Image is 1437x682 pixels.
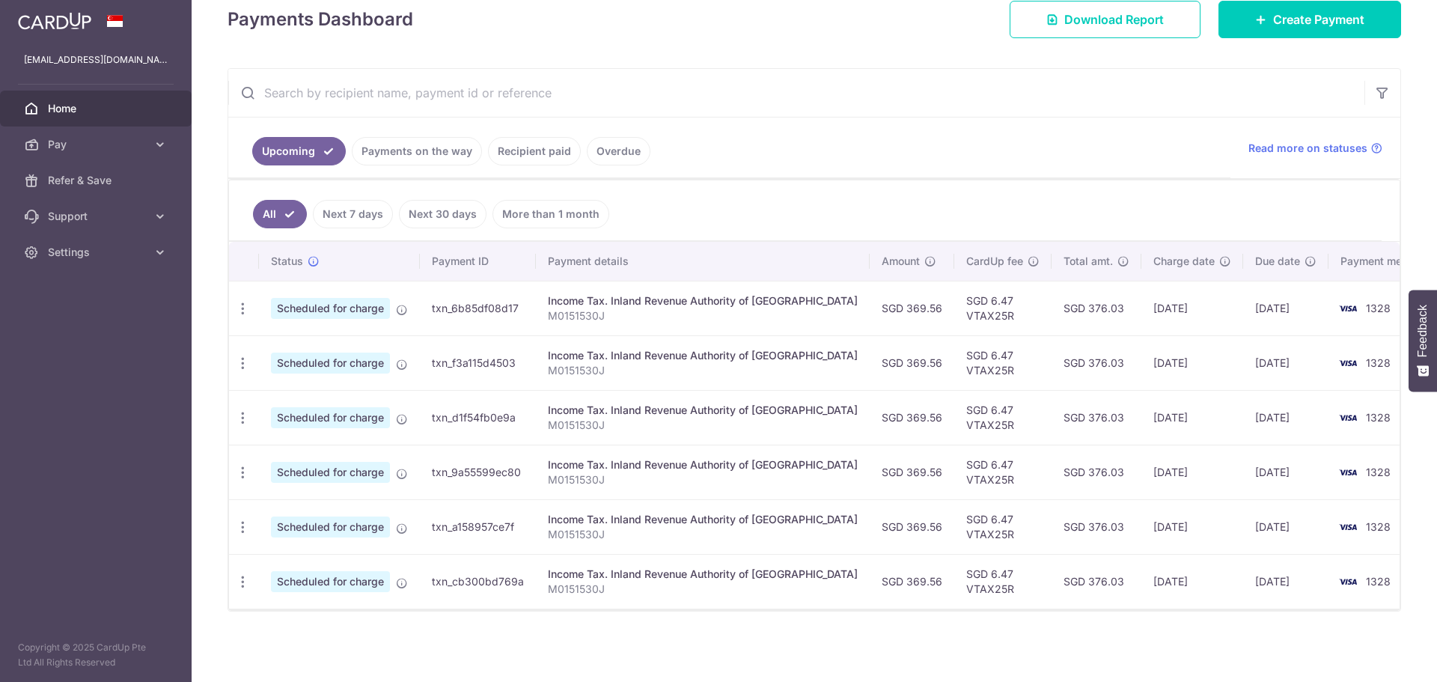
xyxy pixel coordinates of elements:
th: Payment ID [420,242,536,281]
span: Scheduled for charge [271,298,390,319]
td: SGD 376.03 [1052,445,1141,499]
td: SGD 369.56 [870,390,954,445]
a: Create Payment [1218,1,1401,38]
td: SGD 369.56 [870,445,954,499]
td: [DATE] [1243,281,1328,335]
span: CardUp fee [966,254,1023,269]
span: Due date [1255,254,1300,269]
td: txn_d1f54fb0e9a [420,390,536,445]
div: Income Tax. Inland Revenue Authority of [GEOGRAPHIC_DATA] [548,457,858,472]
a: Upcoming [252,137,346,165]
td: SGD 376.03 [1052,499,1141,554]
div: Income Tax. Inland Revenue Authority of [GEOGRAPHIC_DATA] [548,348,858,363]
td: txn_f3a115d4503 [420,335,536,390]
td: txn_a158957ce7f [420,499,536,554]
td: [DATE] [1141,499,1243,554]
span: Support [48,209,147,224]
span: 1328 [1366,411,1391,424]
td: SGD 6.47 VTAX25R [954,281,1052,335]
a: Overdue [587,137,650,165]
a: Next 30 days [399,200,486,228]
a: Read more on statuses [1248,141,1382,156]
span: Status [271,254,303,269]
a: Payments on the way [352,137,482,165]
p: [EMAIL_ADDRESS][DOMAIN_NAME] [24,52,168,67]
span: Charge date [1153,254,1215,269]
td: txn_6b85df08d17 [420,281,536,335]
span: 1328 [1366,520,1391,533]
p: M0151530J [548,363,858,378]
span: 1328 [1366,302,1391,314]
img: Bank Card [1333,573,1363,591]
img: Bank Card [1333,409,1363,427]
span: Scheduled for charge [271,462,390,483]
a: All [253,200,307,228]
span: Scheduled for charge [271,353,390,374]
a: Recipient paid [488,137,581,165]
span: Feedback [1416,305,1430,357]
img: Bank Card [1333,354,1363,372]
td: SGD 376.03 [1052,281,1141,335]
div: Income Tax. Inland Revenue Authority of [GEOGRAPHIC_DATA] [548,567,858,582]
img: Bank Card [1333,518,1363,536]
td: SGD 376.03 [1052,335,1141,390]
td: txn_9a55599ec80 [420,445,536,499]
td: [DATE] [1141,281,1243,335]
div: Income Tax. Inland Revenue Authority of [GEOGRAPHIC_DATA] [548,293,858,308]
td: [DATE] [1243,445,1328,499]
td: [DATE] [1243,554,1328,609]
span: Scheduled for charge [271,407,390,428]
td: SGD 376.03 [1052,390,1141,445]
td: SGD 369.56 [870,554,954,609]
input: Search by recipient name, payment id or reference [228,69,1364,117]
span: Scheduled for charge [271,571,390,592]
td: SGD 369.56 [870,281,954,335]
span: 1328 [1366,466,1391,478]
td: SGD 369.56 [870,335,954,390]
td: [DATE] [1141,335,1243,390]
span: Settings [48,245,147,260]
span: 1328 [1366,356,1391,369]
div: Income Tax. Inland Revenue Authority of [GEOGRAPHIC_DATA] [548,403,858,418]
p: M0151530J [548,582,858,597]
span: 1328 [1366,575,1391,588]
td: [DATE] [1141,390,1243,445]
img: Bank Card [1333,299,1363,317]
td: [DATE] [1141,445,1243,499]
span: Read more on statuses [1248,141,1367,156]
th: Payment details [536,242,870,281]
span: Scheduled for charge [271,517,390,538]
div: Income Tax. Inland Revenue Authority of [GEOGRAPHIC_DATA] [548,512,858,527]
p: M0151530J [548,418,858,433]
h4: Payments Dashboard [228,6,413,33]
a: Download Report [1010,1,1200,38]
img: CardUp [18,12,91,30]
p: M0151530J [548,308,858,323]
span: Total amt. [1064,254,1113,269]
td: [DATE] [1243,499,1328,554]
span: Amount [882,254,920,269]
td: SGD 369.56 [870,499,954,554]
td: SGD 6.47 VTAX25R [954,554,1052,609]
span: Refer & Save [48,173,147,188]
p: M0151530J [548,472,858,487]
span: Download Report [1064,10,1164,28]
td: SGD 6.47 VTAX25R [954,335,1052,390]
span: Create Payment [1273,10,1364,28]
td: [DATE] [1243,390,1328,445]
button: Feedback - Show survey [1409,290,1437,392]
td: SGD 376.03 [1052,554,1141,609]
p: M0151530J [548,527,858,542]
a: Next 7 days [313,200,393,228]
td: [DATE] [1243,335,1328,390]
span: Pay [48,137,147,152]
img: Bank Card [1333,463,1363,481]
td: SGD 6.47 VTAX25R [954,390,1052,445]
td: txn_cb300bd769a [420,554,536,609]
a: More than 1 month [492,200,609,228]
td: SGD 6.47 VTAX25R [954,445,1052,499]
td: [DATE] [1141,554,1243,609]
td: SGD 6.47 VTAX25R [954,499,1052,554]
span: Home [48,101,147,116]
